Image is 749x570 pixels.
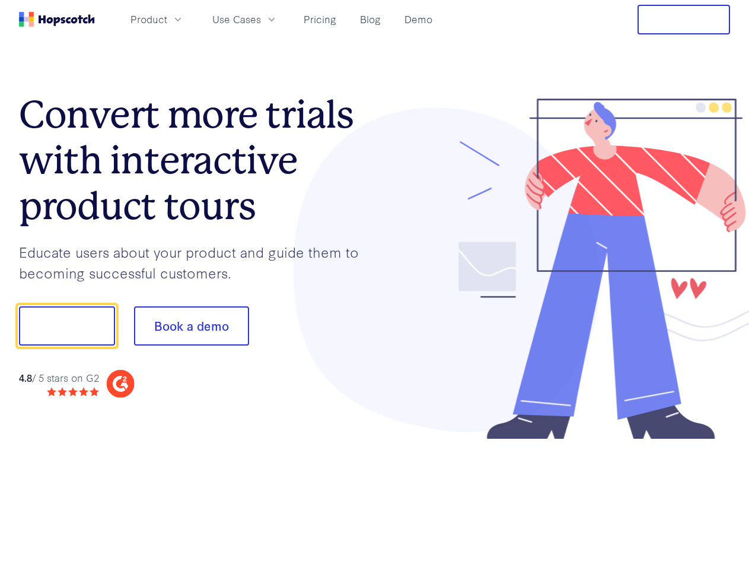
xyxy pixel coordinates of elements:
button: Free Trial [638,5,730,34]
button: Book a demo [134,306,249,346]
h1: Convert more trials with interactive product tours [19,92,375,229]
strong: 4.8 [19,370,32,384]
button: Use Cases [205,9,285,29]
button: Product [123,9,191,29]
a: Home [19,12,95,27]
a: Blog [355,9,385,29]
p: Educate users about your product and guide them to becoming successful customers. [19,242,375,283]
div: / 5 stars on G2 [19,370,99,385]
span: Product [130,12,167,27]
a: Demo [400,9,437,29]
span: Use Cases [212,12,261,27]
button: Show me! [19,306,115,346]
a: Pricing [299,9,341,29]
